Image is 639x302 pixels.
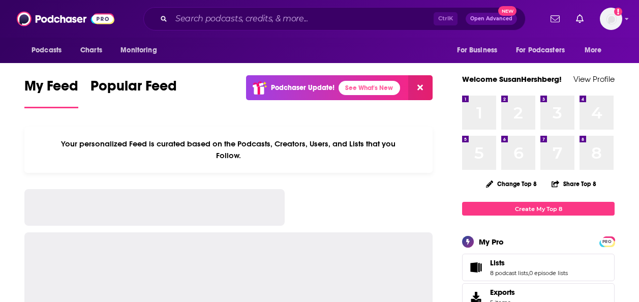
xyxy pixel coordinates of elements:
[24,77,78,101] span: My Feed
[480,177,543,190] button: Change Top 8
[17,9,114,28] img: Podchaser - Follow, Share and Rate Podcasts
[600,8,622,30] span: Logged in as SusanHershberg
[490,288,515,297] span: Exports
[74,41,108,60] a: Charts
[462,202,615,216] a: Create My Top 8
[450,41,510,60] button: open menu
[457,43,497,57] span: For Business
[80,43,102,57] span: Charts
[516,43,565,57] span: For Podcasters
[509,41,580,60] button: open menu
[528,269,529,277] span: ,
[614,8,622,16] svg: Add a profile image
[120,43,157,57] span: Monitoring
[171,11,434,27] input: Search podcasts, credits, & more...
[529,269,568,277] a: 0 episode lists
[585,43,602,57] span: More
[490,258,568,267] a: Lists
[90,77,177,101] span: Popular Feed
[490,269,528,277] a: 8 podcast lists
[462,74,562,84] a: Welcome SusanHershberg!
[32,43,62,57] span: Podcasts
[601,237,613,245] a: PRO
[462,254,615,281] span: Lists
[551,174,597,194] button: Share Top 8
[466,13,517,25] button: Open AdvancedNew
[113,41,170,60] button: open menu
[572,10,588,27] a: Show notifications dropdown
[479,237,504,247] div: My Pro
[24,41,75,60] button: open menu
[498,6,516,16] span: New
[271,83,334,92] p: Podchaser Update!
[434,12,458,25] span: Ctrl K
[573,74,615,84] a: View Profile
[600,8,622,30] button: Show profile menu
[577,41,615,60] button: open menu
[339,81,400,95] a: See What's New
[466,260,486,275] a: Lists
[24,77,78,108] a: My Feed
[143,7,526,31] div: Search podcasts, credits, & more...
[90,77,177,108] a: Popular Feed
[600,8,622,30] img: User Profile
[24,127,433,173] div: Your personalized Feed is curated based on the Podcasts, Creators, Users, and Lists that you Follow.
[470,16,512,21] span: Open Advanced
[490,258,505,267] span: Lists
[601,238,613,246] span: PRO
[546,10,564,27] a: Show notifications dropdown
